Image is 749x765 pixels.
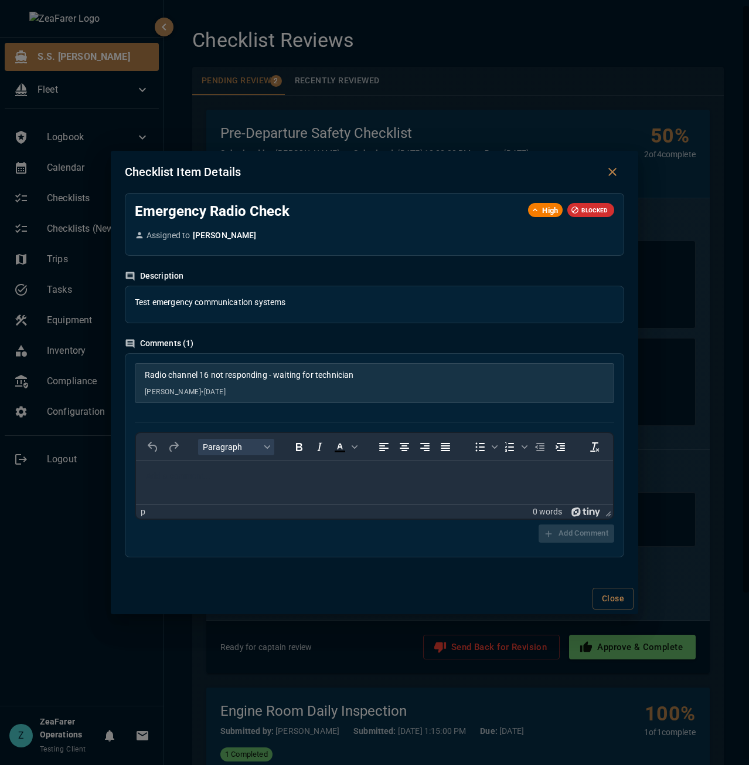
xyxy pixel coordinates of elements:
[550,439,570,455] button: Increase indent
[141,507,145,517] div: p
[203,442,260,452] span: Paragraph
[374,439,394,455] button: Align left
[330,439,359,455] div: Text color Black
[135,296,614,309] div: Test emergency communication systems
[593,588,634,610] button: Close
[530,439,550,455] button: Decrease indent
[164,439,183,455] button: Redo
[500,439,529,455] div: Numbered list
[585,439,605,455] button: Clear formatting
[533,507,562,517] button: 0 words
[136,461,613,504] iframe: Rich Text Area
[470,439,499,455] div: Bullet list
[193,229,257,241] p: [PERSON_NAME]
[435,439,455,455] button: Justify
[143,439,163,455] button: Undo
[125,270,624,283] h6: Description
[135,203,519,220] h5: Emergency Radio Check
[145,368,604,381] div: Radio channel 16 not responding - waiting for technician
[415,439,435,455] button: Align right
[577,206,612,215] span: BLOCKED
[198,439,274,455] button: Block Paragraph
[147,229,190,241] p: Assigned to
[601,505,613,519] div: Press the Up and Down arrow keys to resize the editor.
[125,337,624,350] h6: Comments ( 1 )
[537,205,563,216] span: High
[125,163,601,181] h2: Checklist Item Details
[394,439,414,455] button: Align center
[145,387,226,398] span: [PERSON_NAME] • [DATE]
[601,160,624,184] button: Close dialog
[571,507,601,516] a: Powered by Tiny
[309,439,329,455] button: Italic
[289,439,309,455] button: Bold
